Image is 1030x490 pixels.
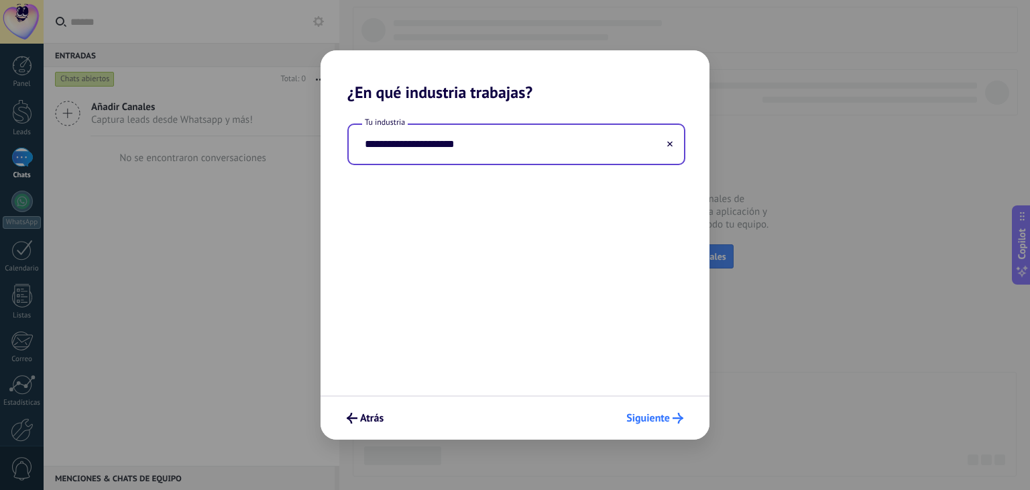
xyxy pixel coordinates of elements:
button: Atrás [341,407,390,430]
h2: ¿En qué industria trabajas? [321,50,709,102]
button: Siguiente [620,407,689,430]
span: Tu industria [362,117,408,128]
span: Siguiente [626,413,670,423]
span: Atrás [360,413,384,423]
